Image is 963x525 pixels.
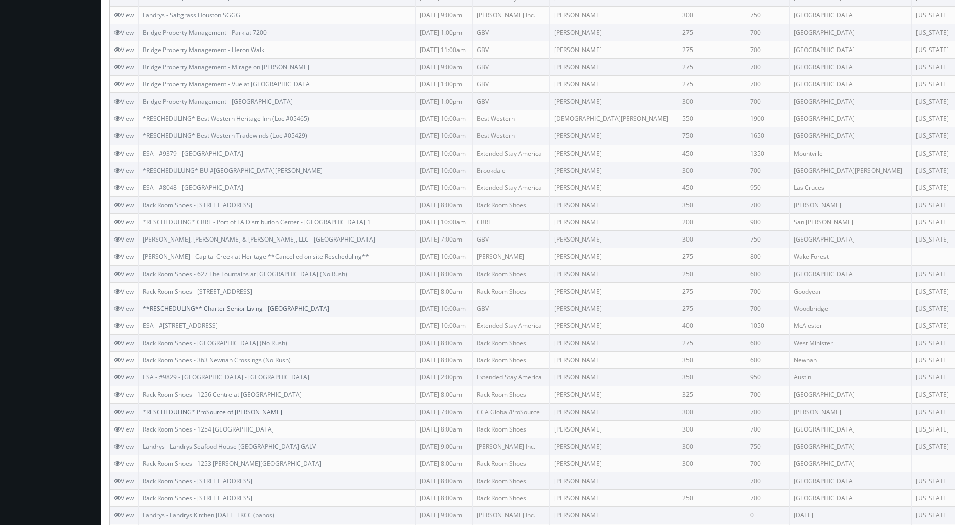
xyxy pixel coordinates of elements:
[114,218,134,226] a: View
[678,300,746,317] td: 275
[678,179,746,196] td: 450
[143,476,252,485] a: Rack Room Shoes - [STREET_ADDRESS]
[416,162,473,179] td: [DATE] 10:00am
[114,201,134,209] a: View
[746,214,789,231] td: 900
[912,490,955,507] td: [US_STATE]
[114,476,134,485] a: View
[678,41,746,58] td: 275
[416,145,473,162] td: [DATE] 10:00am
[416,507,473,524] td: [DATE] 9:00am
[416,7,473,24] td: [DATE] 9:00am
[416,403,473,420] td: [DATE] 7:00am
[912,335,955,352] td: [US_STATE]
[114,459,134,468] a: View
[789,472,912,490] td: [GEOGRAPHIC_DATA]
[678,75,746,92] td: 275
[143,97,293,106] a: Bridge Property Management - [GEOGRAPHIC_DATA]
[416,214,473,231] td: [DATE] 10:00am
[473,490,550,507] td: Rack Room Shoes
[912,127,955,145] td: [US_STATE]
[416,369,473,386] td: [DATE] 2:00pm
[473,335,550,352] td: Rack Room Shoes
[114,166,134,175] a: View
[746,352,789,369] td: 600
[789,145,912,162] td: Mountville
[789,179,912,196] td: Las Cruces
[114,390,134,399] a: View
[912,162,955,179] td: [US_STATE]
[678,369,746,386] td: 350
[549,248,678,265] td: [PERSON_NAME]
[473,317,550,334] td: Extended Stay America
[473,214,550,231] td: CBRE
[678,110,746,127] td: 550
[746,386,789,403] td: 700
[746,490,789,507] td: 700
[416,196,473,213] td: [DATE] 8:00am
[678,403,746,420] td: 300
[416,265,473,282] td: [DATE] 8:00am
[789,317,912,334] td: McAlester
[912,369,955,386] td: [US_STATE]
[114,63,134,71] a: View
[416,231,473,248] td: [DATE] 7:00am
[549,265,678,282] td: [PERSON_NAME]
[746,127,789,145] td: 1650
[549,24,678,41] td: [PERSON_NAME]
[549,352,678,369] td: [PERSON_NAME]
[549,438,678,455] td: [PERSON_NAME]
[912,214,955,231] td: [US_STATE]
[114,252,134,261] a: View
[416,386,473,403] td: [DATE] 8:00am
[416,58,473,75] td: [DATE] 9:00am
[746,75,789,92] td: 700
[143,356,291,364] a: Rack Room Shoes - 363 Newnan Crossings (No Rush)
[789,110,912,127] td: [GEOGRAPHIC_DATA]
[143,114,309,123] a: *RESCHEDULING* Best Western Heritage Inn (Loc #05465)
[473,93,550,110] td: GBV
[678,420,746,438] td: 300
[746,472,789,490] td: 700
[114,235,134,244] a: View
[549,58,678,75] td: [PERSON_NAME]
[912,41,955,58] td: [US_STATE]
[789,300,912,317] td: Woodbridge
[416,472,473,490] td: [DATE] 8:00am
[549,110,678,127] td: [DEMOGRAPHIC_DATA][PERSON_NAME]
[143,339,287,347] a: Rack Room Shoes - [GEOGRAPHIC_DATA] (No Rush)
[416,335,473,352] td: [DATE] 8:00am
[549,162,678,179] td: [PERSON_NAME]
[912,231,955,248] td: [US_STATE]
[114,11,134,19] a: View
[678,352,746,369] td: 350
[912,282,955,300] td: [US_STATE]
[549,75,678,92] td: [PERSON_NAME]
[678,196,746,213] td: 350
[143,270,347,278] a: Rack Room Shoes - 627 The Fountains at [GEOGRAPHIC_DATA] (No Rush)
[789,455,912,472] td: [GEOGRAPHIC_DATA]
[549,386,678,403] td: [PERSON_NAME]
[549,420,678,438] td: [PERSON_NAME]
[678,317,746,334] td: 400
[143,149,243,158] a: ESA - #9379 - [GEOGRAPHIC_DATA]
[143,131,307,140] a: *RESCHEDULING* Best Western Tradewinds (Loc #05429)
[549,455,678,472] td: [PERSON_NAME]
[789,438,912,455] td: [GEOGRAPHIC_DATA]
[473,75,550,92] td: GBV
[416,24,473,41] td: [DATE] 1:00pm
[678,7,746,24] td: 300
[746,282,789,300] td: 700
[789,41,912,58] td: [GEOGRAPHIC_DATA]
[473,455,550,472] td: Rack Room Shoes
[912,420,955,438] td: [US_STATE]
[789,248,912,265] td: Wake Forest
[746,507,789,524] td: 0
[678,490,746,507] td: 250
[912,472,955,490] td: [US_STATE]
[746,41,789,58] td: 700
[912,93,955,110] td: [US_STATE]
[746,145,789,162] td: 1350
[143,183,243,192] a: ESA - #8048 - [GEOGRAPHIC_DATA]
[473,300,550,317] td: GBV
